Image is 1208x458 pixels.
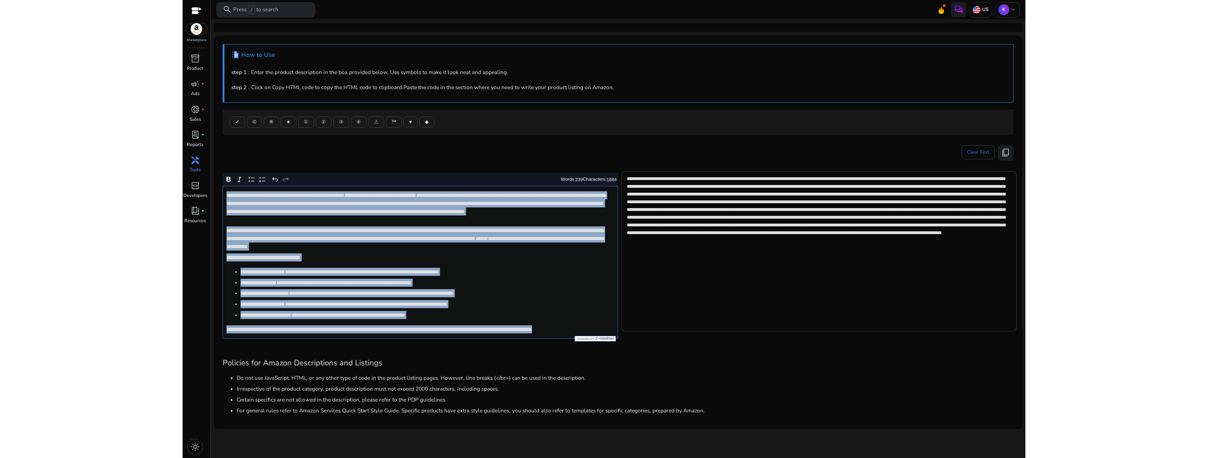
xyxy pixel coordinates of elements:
button: ★ [281,117,296,128]
span: ✔ [235,118,239,126]
button: ™ [386,117,402,128]
button: © [247,117,262,128]
span: ♥ [409,118,412,126]
a: inventory_2Product [183,53,208,78]
span: donut_small [191,105,200,114]
h3: Policies for Amazon Descriptions and Listings [223,358,1013,367]
button: Clear Text [961,145,995,159]
img: us.svg [973,6,980,14]
button: ① [298,117,314,128]
button: ⚠ [368,117,384,128]
li: Certain specifics are not allowed in the description, please refer to the PDP guidelines [237,396,1013,404]
span: campaign [191,80,200,89]
span: handyman [191,156,200,165]
button: ® [264,117,279,128]
li: Irrespective of the product category, product description must not exceed 2000 characters, includ... [237,385,1013,393]
button: ③ [333,117,349,128]
span: ® [269,118,273,126]
span: ③ [339,118,343,126]
a: book_4fiber_manual_recordResources [183,205,208,230]
button: ② [316,117,331,128]
button: ◆ [419,117,434,128]
span: ™ [392,118,396,126]
img: amazon.svg [186,23,207,35]
button: content_copy [998,145,1013,161]
span: search [223,5,232,14]
p: Product [187,65,203,72]
span: book_4 [191,206,200,215]
span: Clear Text [967,145,989,159]
p: Ads [191,91,199,98]
button: ④ [351,117,367,128]
span: content_copy [1001,148,1010,157]
span: ★ [286,118,291,126]
button: ♥ [403,117,418,128]
p: Resources [184,218,206,225]
label: 239 [575,177,583,182]
span: fiber_manual_record [201,133,204,137]
span: code_blocks [191,181,200,190]
p: : Click on Copy HTML code to copy the HTML code to clipboard.Paste the code in the section where ... [231,83,1006,91]
p: US [980,7,988,13]
span: © [252,118,256,126]
a: donut_smallfiber_manual_recordSales [183,104,208,129]
p: Tools [190,167,201,174]
span: light_mode [191,442,200,451]
p: : Enter the product description in the box provided below. Use symbols to make it look neat and a... [231,68,1006,76]
span: ⚠ [374,118,379,126]
div: Editor toolbar [223,173,618,186]
span: ① [304,118,308,126]
p: Press to search [233,6,278,14]
a: lab_profilefiber_manual_recordReports [183,129,208,154]
button: ✔ [230,117,245,128]
a: handymanTools [183,154,208,179]
div: Words: Characters: [561,175,617,184]
p: Marketplace [187,38,206,43]
span: keyboard_arrow_down [1010,7,1016,13]
label: 1684 [606,177,617,182]
span: ④ [356,118,361,126]
span: lab_profile [191,130,200,139]
span: inventory_2 [191,54,200,63]
div: Rich Text Editor. Editing area: main. Press Alt+0 for help. [223,186,618,338]
span: fiber_manual_record [201,210,204,213]
span: ② [321,118,326,126]
span: ◆ [425,118,429,126]
p: Reports [187,141,203,148]
p: Sales [190,116,201,123]
span: fiber_manual_record [201,108,204,111]
li: Do not use JavaScript, HTML, or any other type of code in the product listing pages. However, lin... [237,374,1013,382]
span: / [248,6,255,14]
b: step 1 [231,68,247,76]
p: K [998,4,1009,15]
span: Powered by [576,337,594,340]
p: Developers [183,192,207,199]
li: For general rules refer to Amazon Services Quick Start Style Guide. Specific products have extra ... [237,406,1013,414]
h4: How to Use [241,51,275,59]
span: fiber_manual_record [201,82,204,86]
b: step 2 [231,84,247,91]
a: code_blocksDevelopers [183,180,208,205]
a: campaignfiber_manual_recordAds [183,78,208,103]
